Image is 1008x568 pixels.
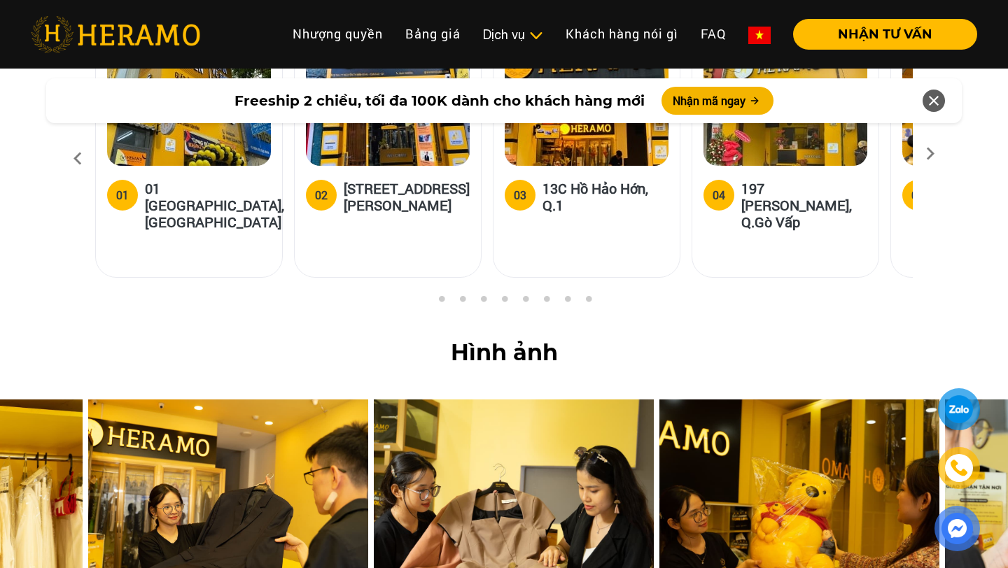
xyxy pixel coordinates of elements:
[539,295,553,309] button: 7
[793,19,977,50] button: NHẬN TƯ VẤN
[514,187,526,204] div: 03
[344,180,470,213] h5: [STREET_ADDRESS][PERSON_NAME]
[315,187,328,204] div: 02
[434,295,448,309] button: 2
[518,295,532,309] button: 6
[661,87,773,115] button: Nhận mã ngay
[951,460,967,476] img: phone-icon
[689,19,737,49] a: FAQ
[455,295,469,309] button: 3
[528,29,543,43] img: subToggleIcon
[234,90,645,111] span: Freeship 2 chiều, tối đa 100K dành cho khách hàng mới
[281,19,394,49] a: Nhượng quyền
[911,187,924,204] div: 05
[394,19,472,49] a: Bảng giá
[476,295,490,309] button: 4
[542,180,668,213] h5: 13C Hồ Hảo Hớn, Q.1
[554,19,689,49] a: Khách hàng nói gì
[497,295,511,309] button: 5
[748,27,771,44] img: vn-flag.png
[483,25,543,44] div: Dịch vụ
[741,180,867,230] h5: 197 [PERSON_NAME], Q.Gò Vấp
[145,180,284,230] h5: 01 [GEOGRAPHIC_DATA], [GEOGRAPHIC_DATA]
[116,187,129,204] div: 01
[713,187,725,204] div: 04
[938,447,979,488] a: phone-icon
[782,28,977,41] a: NHẬN TƯ VẤN
[413,295,427,309] button: 1
[22,339,986,366] h2: Hình ảnh
[581,295,595,309] button: 9
[31,16,200,52] img: heramo-logo.png
[560,295,574,309] button: 8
